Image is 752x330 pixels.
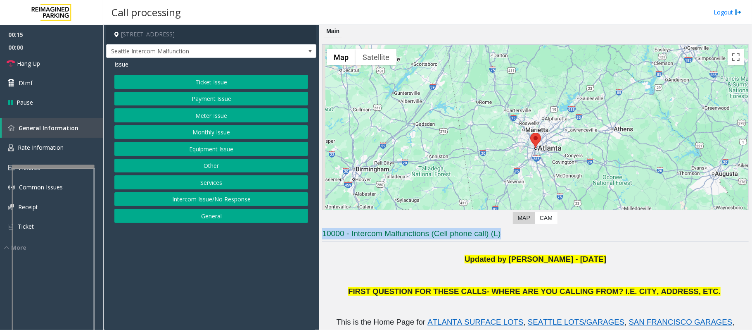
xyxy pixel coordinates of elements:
[629,319,733,326] a: SAN FRANCISCO GARAGES
[8,184,15,191] img: 'icon'
[2,118,103,138] a: General Information
[465,255,606,263] b: Updated by [PERSON_NAME] - [DATE]
[324,25,342,38] div: Main
[114,125,308,139] button: Monthly Issue
[728,49,744,65] button: Toggle fullscreen view
[735,8,742,17] img: logout
[114,108,308,122] button: Meter Issue
[114,192,308,206] button: Intercom Issue/No Response
[114,175,308,189] button: Services
[107,2,185,22] h3: Call processing
[322,228,749,242] h3: 10000 - Intercom Malfunctions (Cell phone call) (L)
[535,212,557,224] label: CAM
[513,212,535,224] label: Map
[530,133,541,148] div: 154 Peachtree Street Southwest, Atlanta, GA
[348,287,721,296] span: FIRST QUESTION FOR THESE CALLS- WHERE ARE YOU CALLING FROM? I.E. CITY, ADDRESS, ETC.
[114,60,128,69] span: Issue
[4,243,103,252] div: More
[18,143,64,151] span: Rate Information
[19,164,40,172] span: Pictures
[106,25,316,44] h4: [STREET_ADDRESS]
[524,318,526,326] span: ,
[624,318,626,326] span: ,
[356,49,396,65] button: Show satellite imagery
[629,318,733,326] span: SAN FRANCISCO GARAGES
[8,125,14,131] img: 'icon'
[17,59,40,68] span: Hang Up
[107,45,274,58] span: Seattle Intercom Malfunction
[19,79,33,87] span: Dtmf
[17,98,33,107] span: Pause
[8,165,14,170] img: 'icon'
[114,75,308,89] button: Ticket Issue
[8,144,14,151] img: 'icon'
[427,318,523,326] span: ATLANTA SURFACE LOTS
[528,319,624,326] a: SEATTLE LOTS/GARAGES
[8,223,14,230] img: 'icon'
[114,159,308,173] button: Other
[114,142,308,156] button: Equipment Issue
[337,318,426,326] span: This is the Home Page for
[327,49,356,65] button: Show street map
[714,8,742,17] a: Logout
[8,204,14,210] img: 'icon'
[528,318,624,326] span: SEATTLE LOTS/GARAGES
[114,209,308,223] button: General
[427,319,523,326] a: ATLANTA SURFACE LOTS
[114,92,308,106] button: Payment Issue
[19,124,78,132] span: General Information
